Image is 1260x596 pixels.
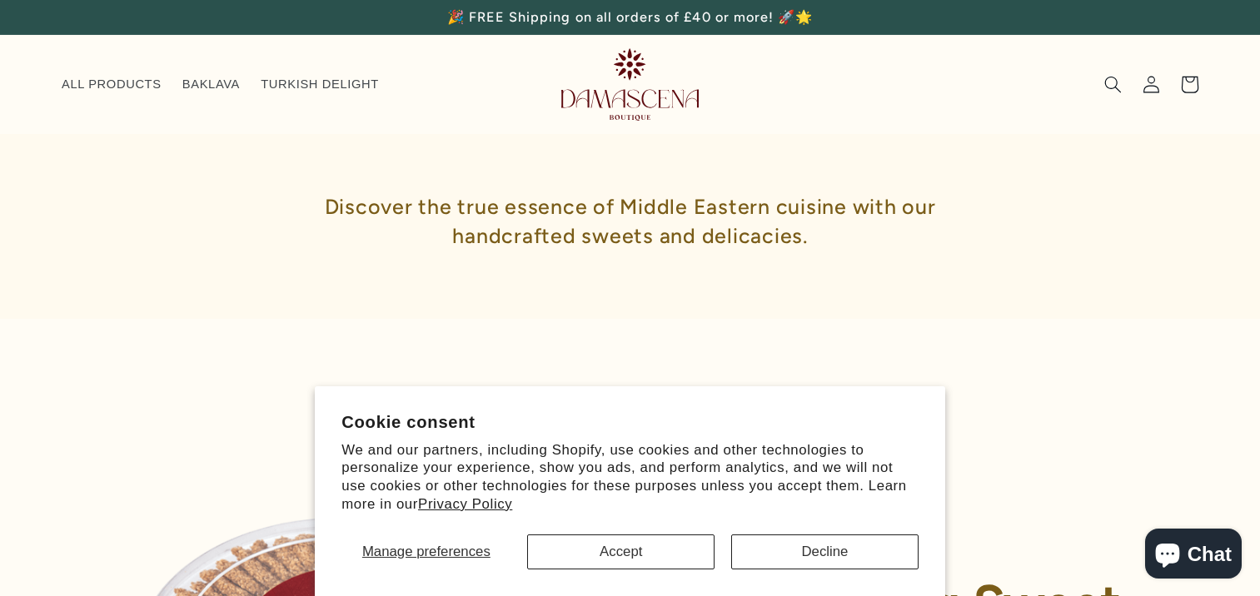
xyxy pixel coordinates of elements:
button: Decline [731,534,919,569]
a: ALL PRODUCTS [51,66,172,102]
span: ALL PRODUCTS [62,77,162,92]
span: TURKISH DELIGHT [261,77,379,92]
button: Manage preferences [341,534,510,569]
summary: Search [1093,65,1132,103]
p: We and our partners, including Shopify, use cookies and other technologies to personalize your ex... [341,441,919,514]
a: Damascena Boutique [532,42,729,127]
span: 🎉 FREE Shipping on all orders of £40 or more! 🚀🌟 [447,9,813,25]
h1: Discover the true essence of Middle Eastern cuisine with our handcrafted sweets and delicacies. [264,167,997,276]
span: Manage preferences [362,544,491,559]
button: Accept [527,534,715,569]
a: TURKISH DELIGHT [251,66,390,102]
span: BAKLAVA [182,77,240,92]
a: BAKLAVA [172,66,250,102]
inbox-online-store-chat: Shopify online store chat [1140,529,1247,583]
h2: Cookie consent [341,413,919,432]
a: Privacy Policy [418,496,512,512]
img: Damascena Boutique [561,48,699,121]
